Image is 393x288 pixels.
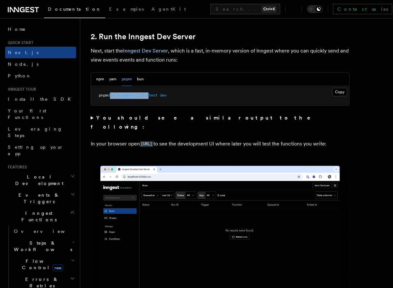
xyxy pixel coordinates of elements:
[14,229,81,234] span: Overview
[140,141,153,147] code: [URL]
[91,139,350,149] p: In your browser open to see the development UI where later you will test the functions you write:
[137,73,144,86] button: bun
[210,4,280,14] button: Search...Ctrl+K
[11,237,76,255] button: Steps & Workflows
[5,93,76,105] a: Install the SDK
[11,240,72,253] span: Steps & Workflows
[5,192,71,205] span: Events & Triggers
[5,23,76,35] a: Home
[108,93,115,98] span: dlx
[91,46,350,64] p: Next, start the , which is a fast, in-memory version of Inngest where you can quickly send and vi...
[5,210,70,223] span: Inngest Functions
[11,225,76,237] a: Overview
[91,113,350,132] summary: You should see a similar output to the following:
[5,123,76,141] a: Leveraging Steps
[11,255,76,273] button: Flow Controlnew
[5,207,76,225] button: Inngest Functions
[52,264,63,271] span: new
[8,108,46,120] span: Your first Functions
[44,2,105,18] a: Documentation
[117,93,158,98] span: inngest-cli@latest
[5,87,36,92] span: Inngest tour
[8,73,31,78] span: Python
[152,6,186,12] span: AgentKit
[8,62,39,67] span: Node.js
[333,4,392,14] a: Contact sales
[5,58,76,70] a: Node.js
[5,189,76,207] button: Events & Triggers
[5,141,76,159] a: Setting up your app
[48,6,101,12] span: Documentation
[5,70,76,82] a: Python
[91,115,320,130] strong: You should see a similar output to the following:
[160,93,167,98] span: dev
[262,6,276,12] kbd: Ctrl+K
[91,32,196,41] a: 2. Run the Inngest Dev Server
[5,40,33,45] span: Quick start
[5,165,27,170] span: Features
[99,93,108,98] span: pnpm
[5,171,76,189] button: Local Development
[5,174,71,187] span: Local Development
[105,2,148,17] a: Examples
[122,73,132,86] button: pnpm
[8,126,62,138] span: Leveraging Steps
[140,141,153,147] a: [URL]
[96,73,104,86] button: npm
[8,97,75,102] span: Install the SDK
[8,26,26,32] span: Home
[109,73,117,86] button: yarn
[5,105,76,123] a: Your first Functions
[109,6,144,12] span: Examples
[8,144,63,156] span: Setting up your app
[11,258,71,271] span: Flow Control
[5,47,76,58] a: Next.js
[8,50,39,55] span: Next.js
[332,88,347,96] button: Copy
[123,48,168,54] a: Inngest Dev Server
[148,2,190,17] a: AgentKit
[307,5,323,13] button: Toggle dark mode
